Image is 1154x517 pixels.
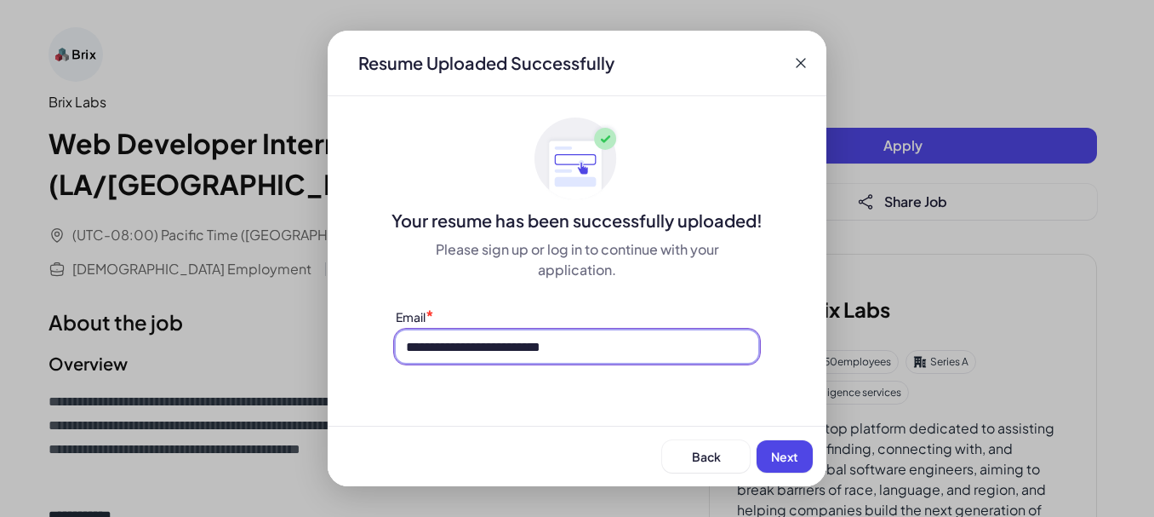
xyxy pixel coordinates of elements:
div: Resume Uploaded Successfully [345,51,628,75]
span: Back [692,449,721,464]
img: ApplyedMaskGroup3.svg [534,117,620,202]
label: Email [396,309,426,325]
button: Next [757,440,813,473]
div: Please sign up or log in to continue with your application. [396,239,758,280]
span: Next [771,449,798,464]
div: Your resume has been successfully uploaded! [328,209,826,233]
button: Back [662,440,750,473]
